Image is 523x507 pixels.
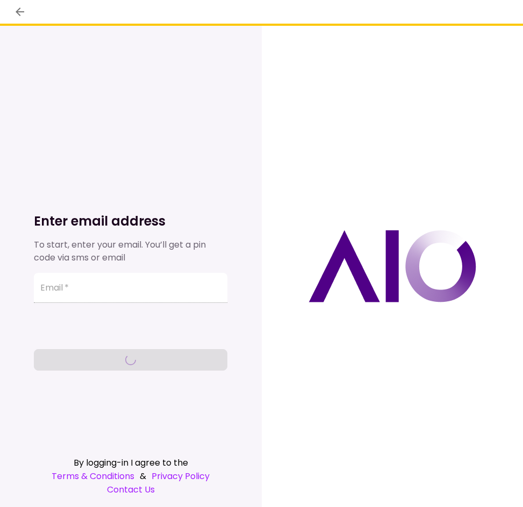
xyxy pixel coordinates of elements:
h1: Enter email address [34,213,227,230]
div: By logging-in I agree to the [34,456,227,469]
div: To start, enter your email. You’ll get a pin code via sms or email [34,238,227,264]
div: & [34,469,227,483]
a: Contact Us [34,483,227,496]
a: Terms & Conditions [52,469,134,483]
a: Privacy Policy [152,469,210,483]
button: back [11,3,29,21]
img: AIO logo [309,230,476,302]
